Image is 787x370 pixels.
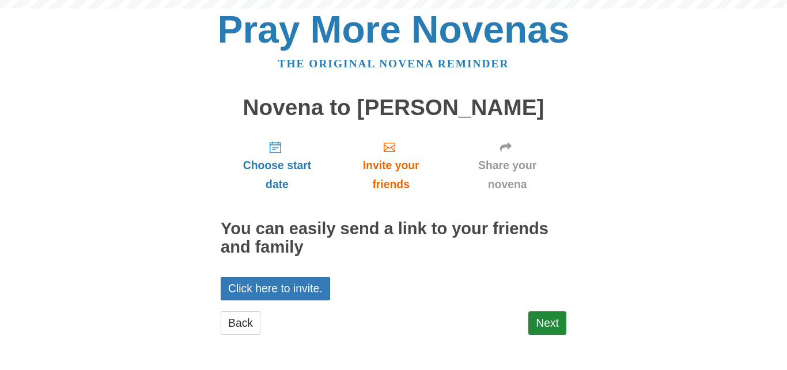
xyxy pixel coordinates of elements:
[528,311,566,335] a: Next
[278,58,509,70] a: The original novena reminder
[448,131,566,200] a: Share your novena
[345,156,437,194] span: Invite your friends
[460,156,555,194] span: Share your novena
[232,156,322,194] span: Choose start date
[221,277,330,300] a: Click here to invite.
[221,311,260,335] a: Back
[221,131,334,200] a: Choose start date
[221,220,566,257] h2: You can easily send a link to your friends and family
[218,8,570,51] a: Pray More Novenas
[221,96,566,120] h1: Novena to [PERSON_NAME]
[334,131,448,200] a: Invite your friends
